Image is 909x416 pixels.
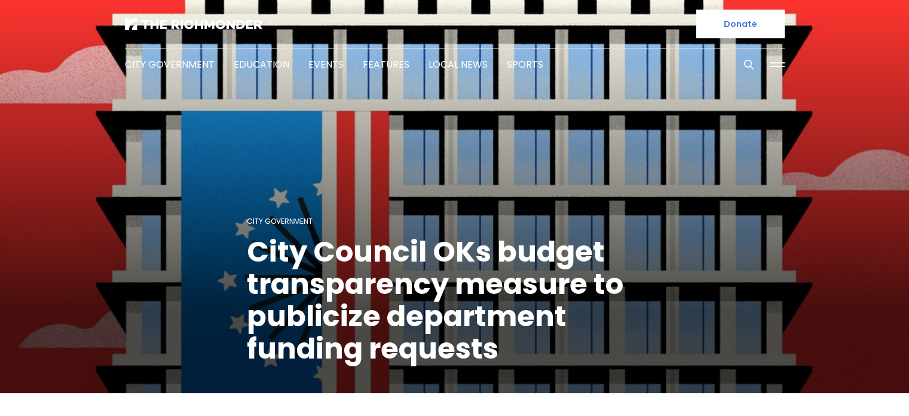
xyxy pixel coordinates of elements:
a: City Government [247,216,313,226]
img: The Richmonder [125,18,262,30]
a: Local News [429,57,488,71]
a: Features [363,57,409,71]
a: Events [308,57,344,71]
a: Education [234,57,289,71]
a: Sports [507,57,543,71]
a: City Government [125,57,215,71]
h1: City Council OKs budget transparency measure to publicize department funding requests [247,236,663,365]
button: Search this site [740,56,758,74]
a: Donate [696,10,785,38]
